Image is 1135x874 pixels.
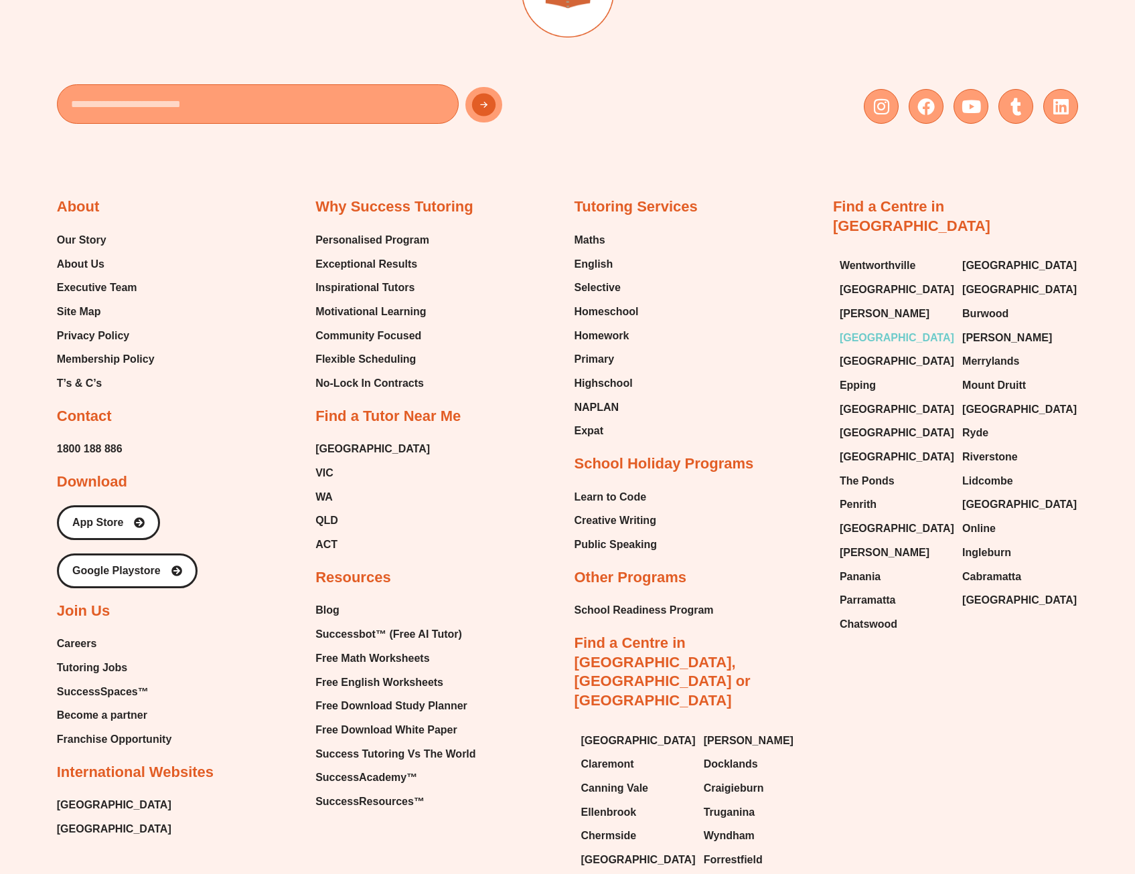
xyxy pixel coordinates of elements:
span: [GEOGRAPHIC_DATA] [840,423,954,443]
a: Homeschool [575,302,639,322]
a: [GEOGRAPHIC_DATA] [962,400,1071,420]
a: Find a Centre in [GEOGRAPHIC_DATA] [833,198,990,234]
span: Primary [575,349,615,369]
a: [PERSON_NAME] [962,328,1071,348]
h2: About [57,197,100,217]
a: Online [962,519,1071,539]
span: Successbot™ (Free AI Tutor) [315,624,462,644]
span: Free English Worksheets [315,673,443,693]
a: Community Focused [315,326,429,346]
span: The Ponds [840,471,895,491]
span: Parramatta [840,590,896,610]
span: Panania [840,567,881,587]
span: Membership Policy [57,349,155,369]
span: T’s & C’s [57,373,102,394]
a: Burwood [962,304,1071,324]
span: [PERSON_NAME] [962,328,1052,348]
a: Craigieburn [704,778,813,798]
a: Free Math Worksheets [315,648,475,669]
a: Ingleburn [962,543,1071,563]
span: Free Math Worksheets [315,648,429,669]
h2: Why Success Tutoring [315,197,473,217]
a: English [575,254,639,274]
span: Tutoring Jobs [57,658,127,678]
a: Successbot™ (Free AI Tutor) [315,624,475,644]
h2: Find a Tutor Near Me [315,407,461,426]
a: Cabramatta [962,567,1071,587]
iframe: Chat Widget [912,723,1135,874]
a: Truganina [704,802,813,822]
h2: International Websites [57,763,214,782]
h2: Download [57,472,127,492]
a: About Us [57,254,155,274]
a: Flexible Scheduling [315,349,429,369]
a: Google Playstore [57,553,198,588]
span: Truganina [704,802,755,822]
a: [GEOGRAPHIC_DATA] [840,280,949,300]
span: About Us [57,254,104,274]
span: WA [315,487,333,507]
span: [GEOGRAPHIC_DATA] [840,400,954,420]
span: [GEOGRAPHIC_DATA] [581,850,696,870]
a: [GEOGRAPHIC_DATA] [840,328,949,348]
a: Free English Worksheets [315,673,475,693]
span: [PERSON_NAME] [840,304,929,324]
span: 1800 188 886 [57,439,123,459]
span: Motivational Learning [315,302,426,322]
a: [GEOGRAPHIC_DATA] [581,731,690,751]
span: Chatswood [840,614,897,634]
span: Ellenbrook [581,802,637,822]
span: Inspirational Tutors [315,278,414,298]
a: [GEOGRAPHIC_DATA] [840,423,949,443]
span: App Store [72,517,123,528]
span: Forrestfield [704,850,763,870]
span: QLD [315,511,338,531]
span: Community Focused [315,326,421,346]
span: [PERSON_NAME] [704,731,793,751]
span: [GEOGRAPHIC_DATA] [840,328,954,348]
a: T’s & C’s [57,373,155,394]
a: [GEOGRAPHIC_DATA] [962,280,1071,300]
span: SuccessAcademy™ [315,768,417,788]
a: Merrylands [962,351,1071,371]
span: Franchise Opportunity [57,729,172,750]
a: No-Lock In Contracts [315,373,429,394]
span: Chermside [581,826,637,846]
span: NAPLAN [575,398,619,418]
a: [GEOGRAPHIC_DATA] [840,351,949,371]
a: Blog [315,600,475,620]
a: Become a partner [57,705,172,725]
h2: Tutoring Services [575,197,698,217]
span: SuccessSpaces™ [57,682,149,702]
a: Claremont [581,754,690,774]
a: [GEOGRAPHIC_DATA] [962,590,1071,610]
span: Success Tutoring Vs The World [315,744,475,764]
span: [GEOGRAPHIC_DATA] [57,819,171,839]
a: SuccessAcademy™ [315,768,475,788]
a: [PERSON_NAME] [840,543,949,563]
a: Privacy Policy [57,326,155,346]
a: The Ponds [840,471,949,491]
span: Careers [57,634,97,654]
a: Free Download White Paper [315,720,475,740]
a: NAPLAN [575,398,639,418]
span: Learn to Code [575,487,647,507]
a: Personalised Program [315,230,429,250]
span: VIC [315,463,333,483]
a: Mount Druitt [962,375,1071,396]
span: SuccessResources™ [315,792,425,812]
a: [GEOGRAPHIC_DATA] [57,795,171,815]
a: [PERSON_NAME] [840,304,949,324]
a: Docklands [704,754,813,774]
h2: Join Us [57,602,110,621]
span: Ryde [962,423,988,443]
a: Site Map [57,302,155,322]
a: Free Download Study Planner [315,696,475,716]
span: Executive Team [57,278,137,298]
span: ACT [315,535,337,555]
span: Blog [315,600,339,620]
a: Lidcombe [962,471,1071,491]
span: Expat [575,421,604,441]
